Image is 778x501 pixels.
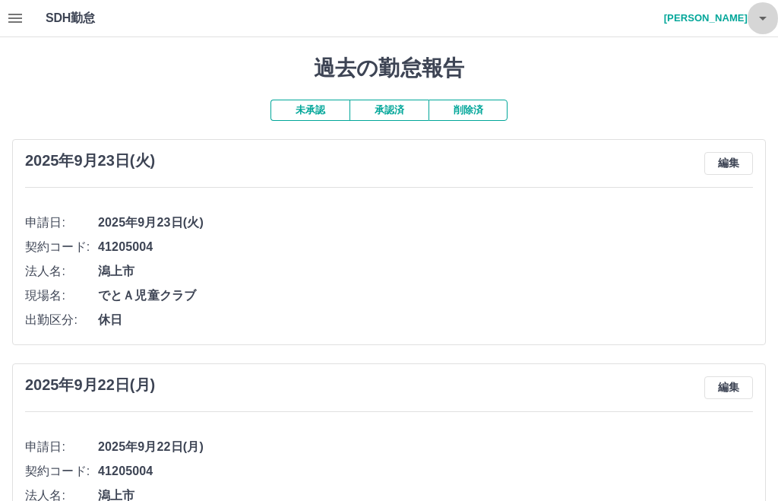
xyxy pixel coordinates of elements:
span: 申請日: [25,214,98,232]
button: 編集 [704,152,753,175]
span: 申請日: [25,438,98,456]
h3: 2025年9月23日(火) [25,152,155,170]
span: 出勤区分: [25,311,98,329]
button: 削除済 [429,100,508,121]
h3: 2025年9月22日(月) [25,376,155,394]
span: 法人名: [25,262,98,281]
button: 承認済 [349,100,429,121]
span: 潟上市 [98,262,753,281]
span: 2025年9月22日(月) [98,438,753,456]
span: 現場名: [25,287,98,305]
span: でとＡ児童クラブ [98,287,753,305]
button: 編集 [704,376,753,399]
span: 契約コード: [25,238,98,256]
h1: 過去の勤怠報告 [12,55,766,81]
span: 2025年9月23日(火) [98,214,753,232]
span: 休日 [98,311,753,329]
span: 契約コード: [25,462,98,480]
span: 41205004 [98,238,753,256]
span: 41205004 [98,462,753,480]
button: 未承認 [270,100,349,121]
